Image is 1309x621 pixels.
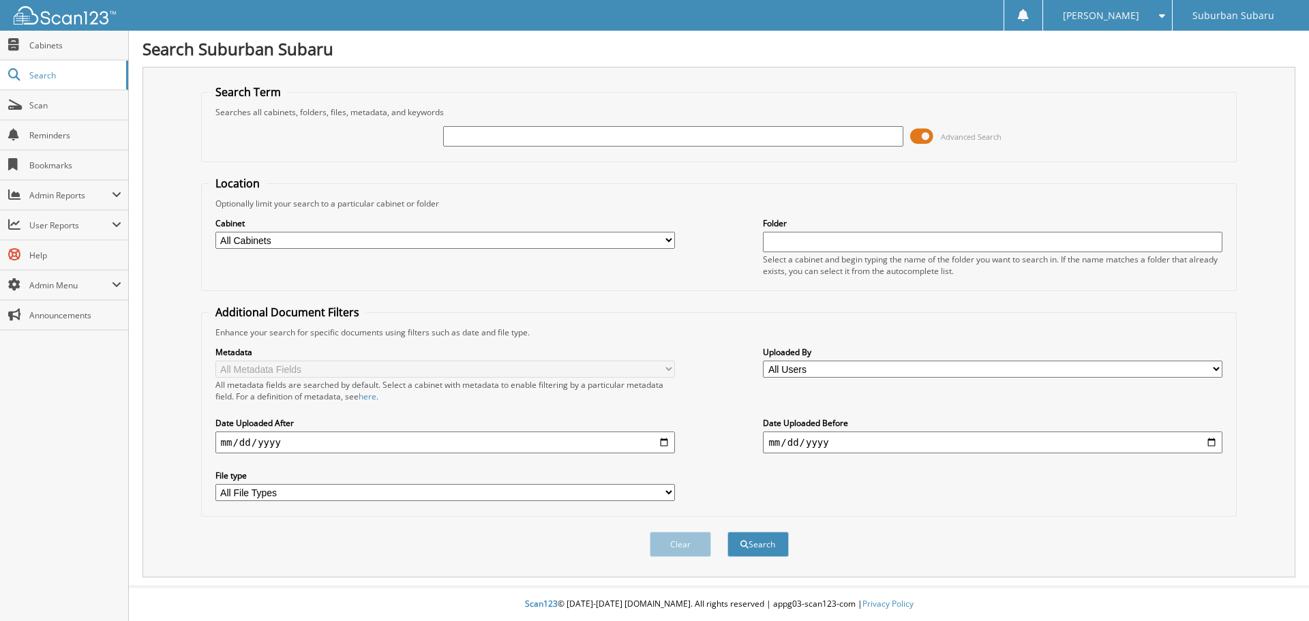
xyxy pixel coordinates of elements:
div: © [DATE]-[DATE] [DOMAIN_NAME]. All rights reserved | appg03-scan123-com | [129,588,1309,621]
span: Scan [29,100,121,111]
div: All metadata fields are searched by default. Select a cabinet with metadata to enable filtering b... [215,379,675,402]
span: Suburban Subaru [1192,12,1274,20]
legend: Additional Document Filters [209,305,366,320]
a: here [359,391,376,402]
span: Announcements [29,309,121,321]
span: User Reports [29,219,112,231]
label: Folder [763,217,1222,229]
img: scan123-logo-white.svg [14,6,116,25]
legend: Search Term [209,85,288,100]
label: Metadata [215,346,675,358]
label: Date Uploaded After [215,417,675,429]
span: Cabinets [29,40,121,51]
span: Advanced Search [941,132,1002,142]
a: Privacy Policy [862,598,914,609]
button: Clear [650,532,711,557]
span: [PERSON_NAME] [1063,12,1139,20]
span: Admin Reports [29,190,112,201]
input: end [763,431,1222,453]
label: Cabinet [215,217,675,229]
div: Optionally limit your search to a particular cabinet or folder [209,198,1230,209]
span: Help [29,249,121,261]
span: Admin Menu [29,279,112,291]
span: Bookmarks [29,160,121,171]
div: Select a cabinet and begin typing the name of the folder you want to search in. If the name match... [763,254,1222,277]
legend: Location [209,176,267,191]
span: Reminders [29,130,121,141]
span: Search [29,70,119,81]
input: start [215,431,675,453]
label: File type [215,470,675,481]
span: Scan123 [525,598,558,609]
label: Date Uploaded Before [763,417,1222,429]
div: Enhance your search for specific documents using filters such as date and file type. [209,327,1230,338]
h1: Search Suburban Subaru [142,37,1295,60]
div: Searches all cabinets, folders, files, metadata, and keywords [209,106,1230,118]
button: Search [727,532,789,557]
label: Uploaded By [763,346,1222,358]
